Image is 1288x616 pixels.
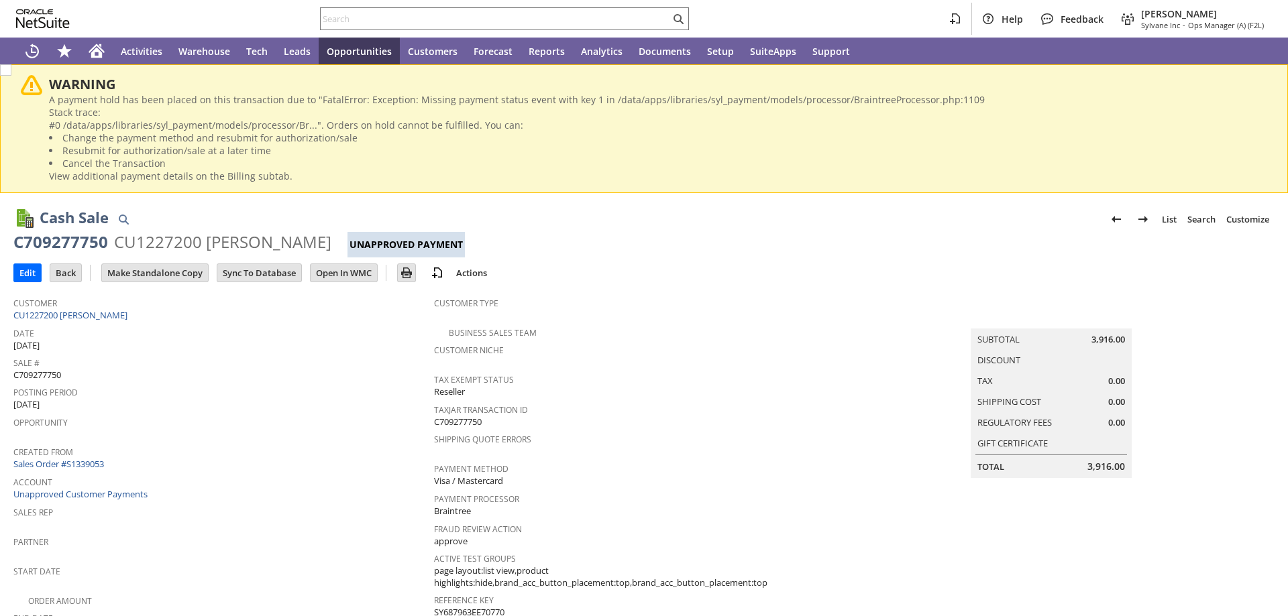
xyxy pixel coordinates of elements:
svg: Recent Records [24,43,40,59]
span: Reports [529,45,565,58]
a: Discount [977,354,1020,366]
a: Recent Records [16,38,48,64]
a: Customer Niche [434,345,504,356]
h1: Cash Sale [40,206,109,229]
span: Warehouse [178,45,230,58]
div: CU1227200 [PERSON_NAME] [114,231,331,253]
a: Order Amount [28,595,92,607]
img: Quick Find [115,211,131,227]
a: SuiteApps [742,38,804,64]
a: Warehouse [170,38,238,64]
a: Opportunity [13,417,68,428]
span: SuiteApps [750,45,796,58]
span: [PERSON_NAME] [1141,7,1264,20]
span: Visa / Mastercard [434,475,503,487]
a: TaxJar Transaction ID [434,404,528,416]
a: Unapproved Customer Payments [13,488,148,500]
span: Support [812,45,850,58]
span: C709277750 [13,369,61,381]
div: WARNING [49,75,1267,93]
a: Sale # [13,357,40,369]
div: A payment hold has been placed on this transaction due to "FatalError: Exception: Missing payment... [49,93,1267,182]
span: Forecast [474,45,513,58]
input: Edit [14,264,41,282]
input: Search [321,11,670,27]
a: CU1227200 [PERSON_NAME] [13,309,131,321]
a: Payment Processor [434,493,519,505]
a: Created From [13,446,73,458]
span: Analytics [581,45,623,58]
svg: logo [16,9,70,28]
a: Customize [1221,208,1275,230]
span: 0.00 [1108,375,1125,387]
span: 3,916.00 [1087,460,1125,473]
a: Posting Period [13,387,78,398]
span: Setup [707,45,734,58]
img: add-record.svg [429,265,445,281]
li: Cancel the Transaction View additional payment details on the Billing subtab. [49,157,1267,182]
div: C709277750 [13,231,108,253]
img: Next [1135,211,1151,227]
svg: Search [670,11,686,27]
div: Unapproved Payment [347,232,465,257]
a: Gift Certificate [977,437,1048,449]
a: Account [13,477,52,488]
a: Partner [13,536,48,548]
a: Tax Exempt Status [434,374,514,385]
a: Setup [699,38,742,64]
input: Back [50,264,81,282]
span: Leads [284,45,311,58]
span: Documents [639,45,691,58]
a: List [1157,208,1182,230]
span: 0.00 [1108,416,1125,429]
a: Fraud Review Action [434,523,522,535]
a: Sales Order #S1339053 [13,458,107,470]
a: Regulatory Fees [977,416,1052,428]
img: Previous [1108,211,1124,227]
span: Reseller [434,385,465,398]
a: Opportunities [319,38,400,64]
a: Home [80,38,113,64]
a: Payment Method [434,463,508,475]
caption: Summary [971,307,1132,328]
span: [DATE] [13,339,40,352]
span: 3,916.00 [1091,333,1125,346]
a: Actions [451,267,492,279]
a: Forecast [466,38,521,64]
a: Active Test Groups [434,553,516,564]
a: Customer Type [434,298,498,309]
a: Total [977,460,1004,473]
a: Leads [276,38,319,64]
span: page layout:list view,product highlights:hide,brand_acc_button_placement:top,brand_acc_button_pla... [434,564,848,589]
a: Tech [238,38,276,64]
li: Change the payment method and resubmit for authorization/sale [49,131,1267,144]
a: Date [13,328,34,339]
a: Support [804,38,858,64]
a: Shipping Quote Errors [434,434,531,445]
svg: Home [89,43,105,59]
input: Open In WMC [311,264,377,282]
a: Search [1182,208,1221,230]
a: Reference Key [434,595,494,606]
img: Print [398,265,415,281]
a: Activities [113,38,170,64]
svg: Shortcuts [56,43,72,59]
span: Customers [408,45,458,58]
span: Help [1002,13,1023,25]
span: Braintree [434,505,471,517]
input: Print [398,264,415,282]
span: - [1183,20,1185,30]
a: Analytics [573,38,631,64]
div: Shortcuts [48,38,80,64]
input: Make Standalone Copy [102,264,208,282]
span: Sylvane Inc [1141,20,1180,30]
li: Resubmit for authorization/sale at a later time [49,144,1267,157]
a: Sales Rep [13,507,53,518]
a: Customer [13,298,57,309]
input: Sync To Database [217,264,301,282]
span: Ops Manager (A) (F2L) [1188,20,1264,30]
a: Business Sales Team [449,327,537,338]
a: Shipping Cost [977,395,1041,408]
a: Start Date [13,566,60,577]
span: [DATE] [13,398,40,411]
